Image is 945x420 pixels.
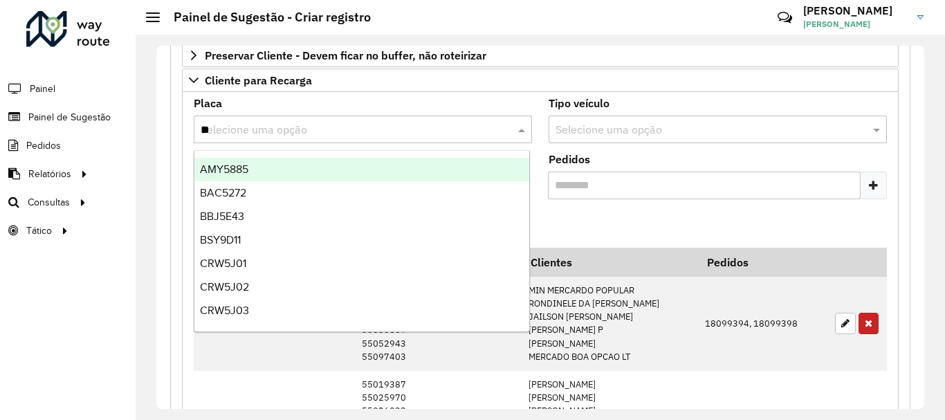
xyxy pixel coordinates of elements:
[182,69,899,92] a: Cliente para Recarga
[30,82,55,96] span: Painel
[200,304,249,316] span: CRW5J03
[200,210,244,222] span: BBJ5E43
[200,187,246,199] span: BAC5272
[28,110,111,125] span: Painel de Sugestão
[770,3,800,33] a: Contato Rápido
[549,151,590,167] label: Pedidos
[28,195,70,210] span: Consultas
[28,167,71,181] span: Relatórios
[697,277,827,371] td: 18099394, 18099398
[522,277,698,371] td: MIN MERCARDO POPULAR RONDINELE DA [PERSON_NAME] JAILSON [PERSON_NAME] [PERSON_NAME] P [PERSON_NAM...
[194,150,530,332] ng-dropdown-panel: Options list
[26,223,52,238] span: Tático
[522,248,698,277] th: Clientes
[26,138,61,153] span: Pedidos
[803,4,907,17] h3: [PERSON_NAME]
[549,95,609,111] label: Tipo veículo
[194,95,222,111] label: Placa
[200,234,241,246] span: BSY9D11
[160,10,371,25] h2: Painel de Sugestão - Criar registro
[200,257,246,269] span: CRW5J01
[803,18,907,30] span: [PERSON_NAME]
[200,281,249,293] span: CRW5J02
[205,75,312,86] span: Cliente para Recarga
[200,163,248,175] span: AMY5885
[182,44,899,67] a: Preservar Cliente - Devem ficar no buffer, não roteirizar
[697,248,827,277] th: Pedidos
[205,50,486,61] span: Preservar Cliente - Devem ficar no buffer, não roteirizar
